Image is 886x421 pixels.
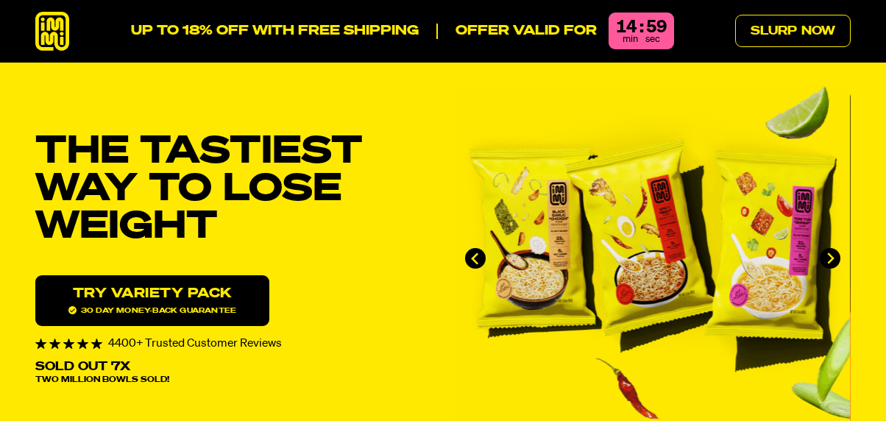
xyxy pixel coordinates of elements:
[646,18,667,36] div: 59
[616,18,637,36] div: 14
[131,24,419,40] p: UP TO 18% OFF WITH FREE SHIPPING
[436,24,597,40] p: Offer valid for
[35,338,431,350] div: 4400+ Trusted Customer Reviews
[35,361,130,373] p: Sold Out 7X
[623,35,638,44] span: min
[820,248,840,269] button: Next slide
[68,306,236,314] span: 30 day money-back guarantee
[639,18,643,36] div: :
[35,376,169,384] span: Two Million Bowls Sold!
[645,35,660,44] span: sec
[735,15,851,47] a: Slurp Now
[35,133,431,246] h1: THE TASTIEST WAY TO LOSE WEIGHT
[465,248,486,269] button: Go to last slide
[35,275,269,326] a: Try variety Pack30 day money-back guarantee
